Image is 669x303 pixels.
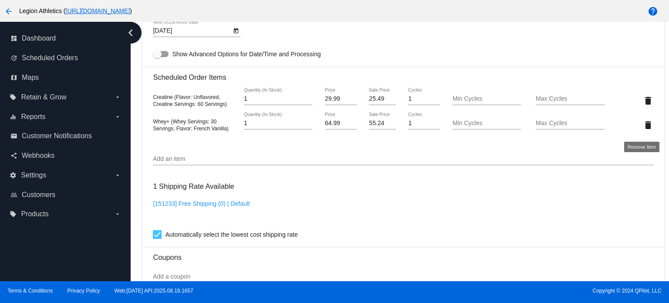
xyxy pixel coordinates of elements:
[10,172,17,179] i: settings
[10,113,17,120] i: equalizer
[408,95,440,102] input: Cycles
[10,152,17,159] i: share
[325,120,357,127] input: Price
[114,94,121,101] i: arrow_drop_down
[153,94,226,107] span: Creatine (Flavor: Unflavored, Creatine Servings: 60 Servings)
[165,229,297,240] span: Automatically select the lowest cost shipping rate
[66,7,130,14] a: [URL][DOMAIN_NAME]
[643,95,653,106] mat-icon: delete
[10,191,17,198] i: people_outline
[19,7,132,14] span: Legion Athletics ( )
[22,74,39,82] span: Maps
[648,6,658,17] mat-icon: help
[7,288,53,294] a: Terms & Conditions
[408,120,440,127] input: Cycles
[10,51,121,65] a: update Scheduled Orders
[244,120,312,127] input: Quantity (In Stock)
[10,71,121,85] a: map Maps
[10,54,17,61] i: update
[10,211,17,218] i: local_offer
[153,177,234,196] h3: 1 Shipping Rate Available
[10,74,17,81] i: map
[369,120,395,127] input: Sale Price
[153,200,250,207] a: [151233] Free Shipping (0) | Default
[325,95,357,102] input: Price
[68,288,100,294] a: Privacy Policy
[124,26,138,40] i: chevron_left
[153,156,653,163] input: Add an item
[536,95,604,102] input: Max Cycles
[114,211,121,218] i: arrow_drop_down
[153,273,653,280] input: Add a coupon
[536,120,604,127] input: Max Cycles
[643,120,653,130] mat-icon: delete
[153,119,228,132] span: Whey+ (Whey Servings: 30 Servings, Flavor: French Vanilla)
[453,95,521,102] input: Min Cycles
[114,113,121,120] i: arrow_drop_down
[10,188,121,202] a: people_outline Customers
[10,35,17,42] i: dashboard
[115,288,193,294] a: Web:[DATE] API:2025.08.19.1657
[231,26,240,35] button: Open calendar
[342,288,662,294] span: Copyright © 2024 QPilot, LLC
[22,34,56,42] span: Dashboard
[153,27,231,34] input: Next Occurrence Date
[114,172,121,179] i: arrow_drop_down
[22,191,55,199] span: Customers
[244,95,312,102] input: Quantity (In Stock)
[10,129,121,143] a: email Customer Notifications
[10,31,121,45] a: dashboard Dashboard
[10,133,17,140] i: email
[21,171,46,179] span: Settings
[153,67,653,82] h3: Scheduled Order Items
[3,6,14,17] mat-icon: arrow_back
[453,120,521,127] input: Min Cycles
[369,95,395,102] input: Sale Price
[21,210,48,218] span: Products
[21,93,66,101] span: Retain & Grow
[22,54,78,62] span: Scheduled Orders
[22,132,92,140] span: Customer Notifications
[153,247,653,262] h3: Coupons
[172,50,321,58] span: Show Advanced Options for Date/Time and Processing
[22,152,54,160] span: Webhooks
[10,94,17,101] i: local_offer
[21,113,45,121] span: Reports
[10,149,121,163] a: share Webhooks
